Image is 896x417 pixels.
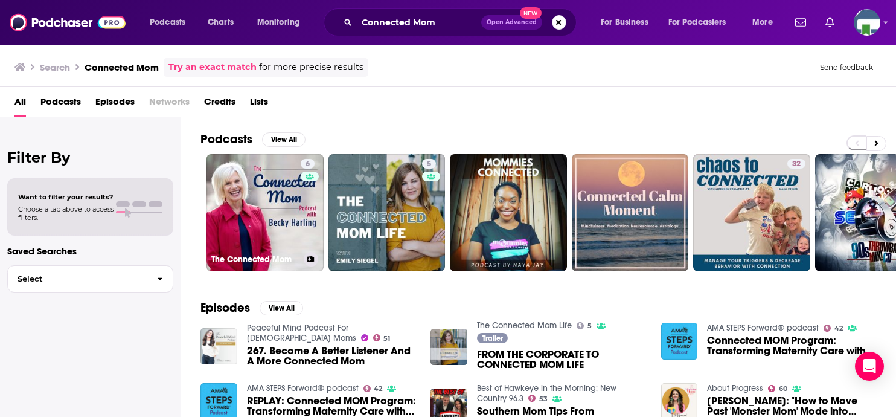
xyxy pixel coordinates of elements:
a: 60 [768,385,787,392]
a: 51 [373,334,391,341]
a: Podcasts [40,92,81,117]
h3: Search [40,62,70,73]
a: 5 [577,322,592,329]
img: Connected MOM Program: Transforming Maternity Care with Online Monitoring [661,323,698,360]
a: Try an exact match [168,60,257,74]
span: More [752,14,773,31]
a: AMA STEPS Forward® podcast [247,383,359,393]
a: Best of Hawkeye in the Morning; New Country 96.3 [477,383,616,404]
span: Open Advanced [487,19,537,25]
button: Send feedback [816,62,877,73]
span: for more precise results [259,60,363,74]
span: Charts [208,14,234,31]
button: open menu [249,13,316,32]
input: Search podcasts, credits, & more... [357,13,481,32]
span: 60 [779,386,787,392]
span: Monitoring [257,14,300,31]
img: User Profile [854,9,880,36]
a: Connected MOM Program: Transforming Maternity Care with Online Monitoring [707,335,877,356]
a: 32 [693,154,810,271]
h3: The Connected Mom [211,254,299,265]
span: 42 [834,326,843,331]
span: 51 [383,336,390,341]
a: Lists [250,92,268,117]
a: REPLAY: Connected MOM Program: Transforming Maternity Care with Online Monitoring [247,396,417,416]
a: All [14,92,26,117]
a: AMA STEPS Forward® podcast [707,323,819,333]
button: open menu [744,13,788,32]
p: Saved Searches [7,245,173,257]
a: 42 [824,325,843,332]
button: open menu [661,13,744,32]
span: [PERSON_NAME]: "How to Move Past 'Monster Mom' Mode into 'Secure, Connected Mom' Mode" [707,396,877,416]
div: Open Intercom Messenger [855,352,884,381]
a: The Connected Mom Life [477,320,572,331]
button: open menu [141,13,201,32]
span: Want to filter your results? [18,193,114,201]
a: 32 [787,159,805,169]
span: 5 [587,323,592,329]
button: Open AdvancedNew [481,15,542,30]
a: 267. Become A Better Listener And A More Connected Mom [247,346,417,366]
span: 6 [306,158,310,170]
span: 5 [427,158,431,170]
button: View All [262,132,306,147]
a: Charts [200,13,241,32]
h2: Podcasts [200,132,252,147]
a: Peaceful Mind Podcast For Catholic Moms [247,323,356,343]
a: Show notifications dropdown [821,12,839,33]
span: Networks [149,92,190,117]
a: 53 [528,395,548,402]
button: View All [260,301,303,315]
span: For Business [601,14,648,31]
span: New [520,7,542,19]
button: open menu [592,13,664,32]
button: Select [7,265,173,293]
a: FROM THE CORPORATE TO CONNECTED MOM LIFE [477,349,647,370]
a: PodcastsView All [200,132,306,147]
a: Eli Harwood: "How to Move Past 'Monster Mom' Mode into 'Secure, Connected Mom' Mode" [707,396,877,416]
img: 267. Become A Better Listener And A More Connected Mom [200,328,237,365]
span: 53 [539,396,548,402]
span: Logged in as KCMedia [854,9,880,36]
a: EpisodesView All [200,300,303,315]
button: Show profile menu [854,9,880,36]
a: Show notifications dropdown [790,12,811,33]
span: Choose a tab above to access filters. [18,205,114,222]
a: 42 [363,385,383,392]
span: For Podcasters [668,14,726,31]
a: Credits [204,92,235,117]
img: FROM THE CORPORATE TO CONNECTED MOM LIFE [430,329,467,366]
span: Podcasts [150,14,185,31]
h3: Connected Mom [85,62,159,73]
img: Podchaser - Follow, Share and Rate Podcasts [10,11,126,34]
h2: Episodes [200,300,250,315]
a: Episodes [95,92,135,117]
span: Select [8,275,147,283]
div: Search podcasts, credits, & more... [335,8,588,36]
a: About Progress [707,383,763,393]
span: 32 [792,158,801,170]
a: 5 [422,159,436,169]
h2: Filter By [7,149,173,166]
span: Trailer [482,335,503,342]
a: 6The Connected Mom [206,154,324,271]
a: 6 [301,159,315,169]
a: 5 [328,154,446,271]
span: 42 [374,386,382,392]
